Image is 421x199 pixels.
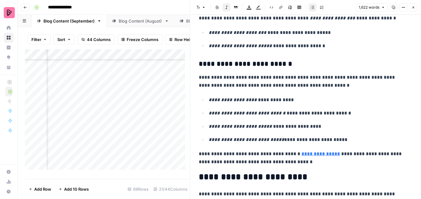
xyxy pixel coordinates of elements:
[174,36,197,43] span: Row Height
[64,186,89,192] span: Add 10 Rows
[117,35,162,44] button: Freeze Columns
[87,36,111,43] span: 44 Columns
[55,184,92,194] button: Add 10 Rows
[4,167,14,177] a: Settings
[31,15,107,27] a: Blog Content (September)
[125,184,151,194] div: 69 Rows
[4,23,14,33] a: Home
[119,18,162,24] div: Blog Content (August)
[4,33,14,43] a: Browse
[127,36,158,43] span: Freeze Columns
[186,18,224,24] div: Blog Content (July)
[4,43,14,52] a: Insights
[359,5,379,10] span: 1,622 words
[151,184,190,194] div: 21/44 Columns
[34,186,51,192] span: Add Row
[4,187,14,197] button: Help + Support
[165,35,201,44] button: Row Height
[31,36,41,43] span: Filter
[4,52,14,62] a: Opportunities
[53,35,75,44] button: Sort
[4,177,14,187] a: Usage
[4,62,14,72] a: Your Data
[77,35,115,44] button: 44 Columns
[25,184,55,194] button: Add Row
[4,7,15,18] img: Preply Logo
[4,5,14,20] button: Workspace: Preply
[174,15,236,27] a: Blog Content (July)
[356,3,388,11] button: 1,622 words
[27,35,51,44] button: Filter
[107,15,174,27] a: Blog Content (August)
[57,36,65,43] span: Sort
[43,18,95,24] div: Blog Content (September)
